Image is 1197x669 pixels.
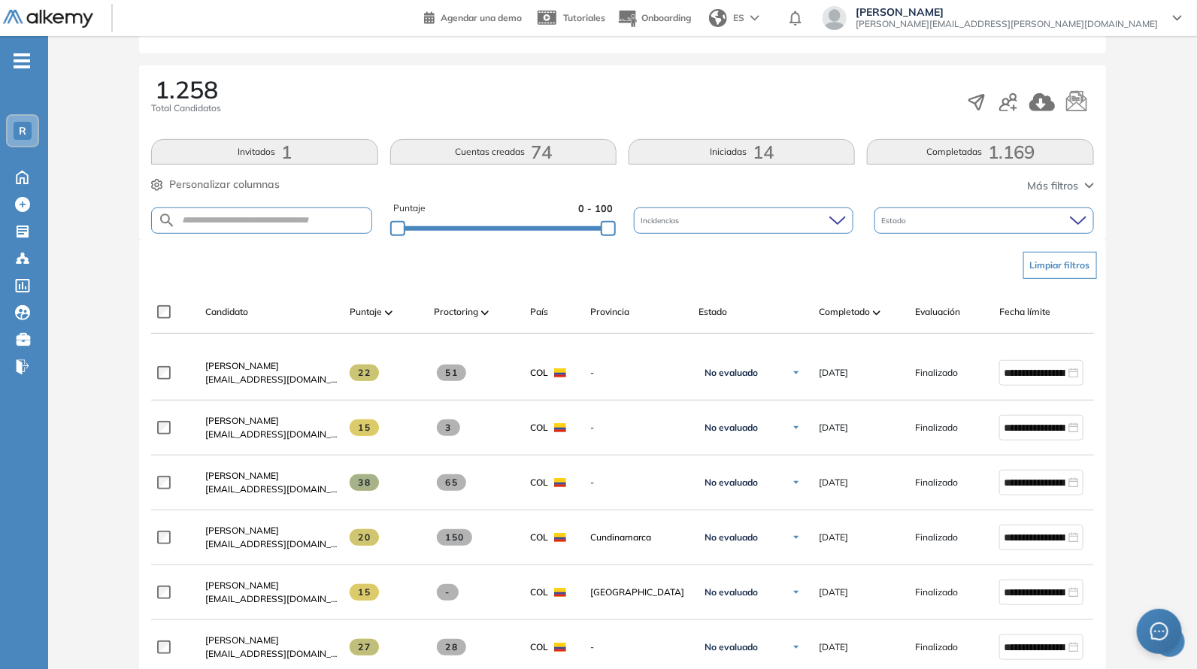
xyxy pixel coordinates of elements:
[590,586,686,599] span: [GEOGRAPHIC_DATA]
[915,476,958,489] span: Finalizado
[733,11,744,25] span: ES
[205,537,338,551] span: [EMAIL_ADDRESS][DOMAIN_NAME]
[705,531,758,543] span: No evaluado
[915,586,958,599] span: Finalizado
[205,592,338,606] span: [EMAIL_ADDRESS][DOMAIN_NAME]
[205,647,338,661] span: [EMAIL_ADDRESS][DOMAIN_NAME]
[530,640,548,654] span: COL
[819,586,848,599] span: [DATE]
[205,305,248,319] span: Candidato
[350,639,379,655] span: 27
[437,584,459,601] span: -
[205,483,338,496] span: [EMAIL_ADDRESS][DOMAIN_NAME]
[705,422,758,434] span: No evaluado
[205,415,279,426] span: [PERSON_NAME]
[819,476,848,489] span: [DATE]
[819,640,848,654] span: [DATE]
[915,531,958,544] span: Finalizado
[629,139,855,165] button: Iniciadas14
[563,12,605,23] span: Tutoriales
[792,368,801,377] img: Ícono de flecha
[874,207,1094,234] div: Estado
[393,201,426,216] span: Puntaje
[856,18,1158,30] span: [PERSON_NAME][EMAIL_ADDRESS][PERSON_NAME][DOMAIN_NAME]
[641,12,691,23] span: Onboarding
[350,474,379,491] span: 38
[792,423,801,432] img: Ícono de flecha
[350,529,379,546] span: 20
[578,201,613,216] span: 0 - 100
[205,428,338,441] span: [EMAIL_ADDRESS][DOMAIN_NAME]
[481,310,489,315] img: [missing "en.ARROW_ALT" translation]
[641,215,683,226] span: Incidencias
[819,305,870,319] span: Completado
[750,15,759,21] img: arrow
[205,580,279,591] span: [PERSON_NAME]
[856,6,1158,18] span: [PERSON_NAME]
[205,470,279,481] span: [PERSON_NAME]
[915,421,958,434] span: Finalizado
[350,305,382,319] span: Puntaje
[530,366,548,380] span: COL
[819,421,848,434] span: [DATE]
[530,305,548,319] span: País
[530,421,548,434] span: COL
[1023,252,1097,279] button: Limpiar filtros
[155,77,218,101] span: 1.258
[617,2,691,35] button: Onboarding
[437,474,466,491] span: 65
[151,177,280,192] button: Personalizar columnas
[205,359,338,373] a: [PERSON_NAME]
[530,531,548,544] span: COL
[882,215,910,226] span: Estado
[3,10,93,29] img: Logo
[350,365,379,381] span: 22
[590,366,686,380] span: -
[819,366,848,380] span: [DATE]
[873,310,880,315] img: [missing "en.ARROW_ALT" translation]
[590,531,686,544] span: Cundinamarca
[1028,178,1094,194] button: Más filtros
[705,477,758,489] span: No evaluado
[437,419,460,436] span: 3
[705,586,758,598] span: No evaluado
[437,365,466,381] span: 51
[590,640,686,654] span: -
[437,529,472,546] span: 150
[14,59,30,62] i: -
[205,634,279,646] span: [PERSON_NAME]
[169,177,280,192] span: Personalizar columnas
[205,634,338,647] a: [PERSON_NAME]
[915,305,960,319] span: Evaluación
[205,525,279,536] span: [PERSON_NAME]
[205,469,338,483] a: [PERSON_NAME]
[554,368,566,377] img: COL
[634,207,853,234] div: Incidencias
[699,305,727,319] span: Estado
[424,8,522,26] a: Agendar una demo
[385,310,392,315] img: [missing "en.ARROW_ALT" translation]
[792,643,801,652] img: Ícono de flecha
[590,421,686,434] span: -
[705,641,758,653] span: No evaluado
[590,305,629,319] span: Provincia
[554,588,566,597] img: COL
[151,139,377,165] button: Invitados1
[205,414,338,428] a: [PERSON_NAME]
[709,9,727,27] img: world
[554,643,566,652] img: COL
[390,139,617,165] button: Cuentas creadas74
[590,476,686,489] span: -
[205,524,338,537] a: [PERSON_NAME]
[792,533,801,542] img: Ícono de flecha
[530,586,548,599] span: COL
[151,101,221,115] span: Total Candidatos
[867,139,1093,165] button: Completadas1.169
[205,579,338,592] a: [PERSON_NAME]
[554,533,566,542] img: COL
[350,419,379,436] span: 15
[1028,178,1079,194] span: Más filtros
[434,305,478,319] span: Proctoring
[205,360,279,371] span: [PERSON_NAME]
[441,12,522,23] span: Agendar una demo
